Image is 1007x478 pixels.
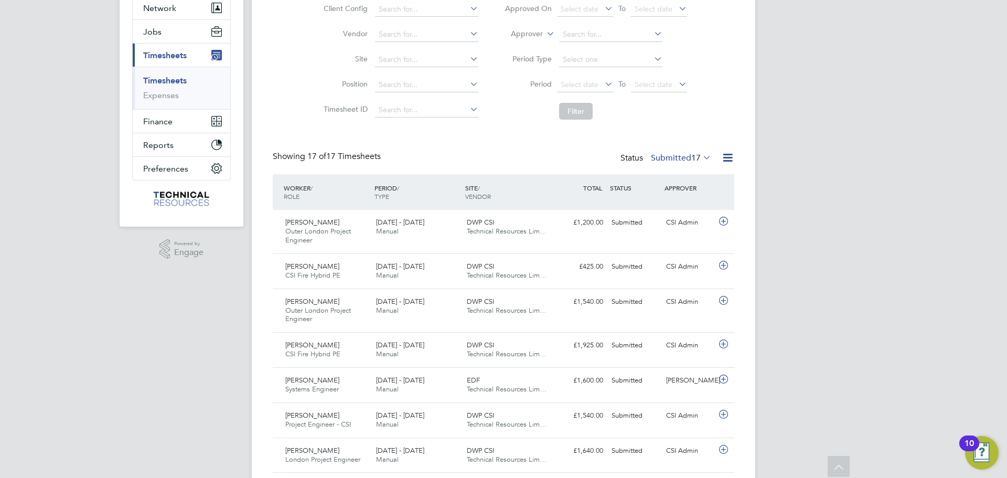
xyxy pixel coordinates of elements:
[607,372,662,389] div: Submitted
[376,227,399,236] span: Manual
[553,337,607,354] div: £1,925.00
[505,4,552,13] label: Approved On
[320,4,368,13] label: Client Config
[133,67,230,109] div: Timesheets
[281,178,372,206] div: WORKER
[143,90,179,100] a: Expenses
[561,4,598,14] span: Select date
[467,376,480,385] span: EDF
[375,103,478,118] input: Search for...
[375,52,478,67] input: Search for...
[285,341,339,349] span: [PERSON_NAME]
[607,258,662,275] div: Submitted
[376,385,399,394] span: Manual
[133,110,230,133] button: Finance
[465,192,491,200] span: VENDOR
[467,297,494,306] span: DWP CSI
[467,341,494,349] span: DWP CSI
[553,214,607,231] div: £1,200.00
[374,192,389,200] span: TYPE
[307,151,381,162] span: 17 Timesheets
[375,2,478,17] input: Search for...
[143,116,173,126] span: Finance
[376,297,424,306] span: [DATE] - [DATE]
[376,271,399,280] span: Manual
[143,76,187,86] a: Timesheets
[285,227,351,245] span: Outer London Project Engineer
[561,80,598,89] span: Select date
[467,306,547,315] span: Technical Resources Lim…
[320,54,368,63] label: Site
[607,293,662,311] div: Submitted
[375,27,478,42] input: Search for...
[559,52,662,67] input: Select one
[376,218,424,227] span: [DATE] - [DATE]
[662,258,716,275] div: CSI Admin
[376,411,424,420] span: [DATE] - [DATE]
[143,3,176,13] span: Network
[662,442,716,460] div: CSI Admin
[285,297,339,306] span: [PERSON_NAME]
[467,411,494,420] span: DWP CSI
[307,151,326,162] span: 17 of
[662,178,716,197] div: APPROVER
[553,407,607,424] div: £1,540.00
[285,446,339,455] span: [PERSON_NAME]
[478,184,480,192] span: /
[397,184,399,192] span: /
[467,349,547,358] span: Technical Resources Lim…
[662,214,716,231] div: CSI Admin
[467,271,547,280] span: Technical Resources Lim…
[143,27,162,37] span: Jobs
[285,262,339,271] span: [PERSON_NAME]
[285,218,339,227] span: [PERSON_NAME]
[273,151,383,162] div: Showing
[662,337,716,354] div: CSI Admin
[376,446,424,455] span: [DATE] - [DATE]
[965,436,999,470] button: Open Resource Center, 10 new notifications
[662,372,716,389] div: [PERSON_NAME]
[285,411,339,420] span: [PERSON_NAME]
[133,157,230,180] button: Preferences
[285,385,339,394] span: Systems Engineer
[285,349,340,358] span: CSI Fire Hybrid PE
[583,184,602,192] span: TOTAL
[463,178,553,206] div: SITE
[553,258,607,275] div: £425.00
[133,133,230,156] button: Reports
[372,178,463,206] div: PERIOD
[320,104,368,114] label: Timesheet ID
[285,306,351,324] span: Outer London Project Engineer
[607,214,662,231] div: Submitted
[376,341,424,349] span: [DATE] - [DATE]
[376,306,399,315] span: Manual
[143,164,188,174] span: Preferences
[651,153,711,163] label: Submitted
[965,443,974,457] div: 10
[467,227,547,236] span: Technical Resources Lim…
[159,239,204,259] a: Powered byEngage
[152,191,211,208] img: technicalresources-logo-retina.png
[620,151,713,166] div: Status
[505,54,552,63] label: Period Type
[376,262,424,271] span: [DATE] - [DATE]
[553,293,607,311] div: £1,540.00
[505,79,552,89] label: Period
[143,50,187,60] span: Timesheets
[467,262,494,271] span: DWP CSI
[467,218,494,227] span: DWP CSI
[467,455,547,464] span: Technical Resources Lim…
[133,20,230,43] button: Jobs
[320,29,368,38] label: Vendor
[635,80,672,89] span: Select date
[285,376,339,385] span: [PERSON_NAME]
[607,337,662,354] div: Submitted
[496,29,543,39] label: Approver
[143,140,174,150] span: Reports
[607,178,662,197] div: STATUS
[376,455,399,464] span: Manual
[615,2,629,15] span: To
[467,446,494,455] span: DWP CSI
[635,4,672,14] span: Select date
[607,442,662,460] div: Submitted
